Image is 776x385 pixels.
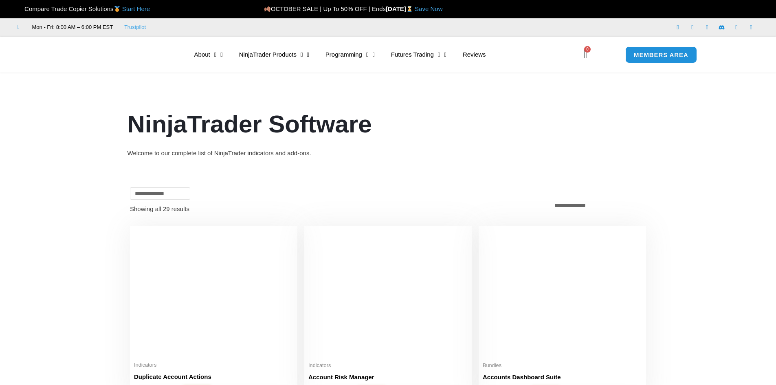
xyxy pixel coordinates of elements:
[134,372,293,381] h2: Duplicate Account Actions
[407,6,413,12] img: ⌛
[122,5,150,12] a: Start Here
[584,46,591,53] span: 0
[634,52,688,58] span: MEMBERS AREA
[18,5,150,12] span: Compare Trade Copier Solutions
[455,45,494,64] a: Reviews
[308,362,468,369] span: Indicators
[134,230,293,357] img: Duplicate Account Actions
[30,22,113,32] span: Mon - Fri: 8:00 AM – 6:00 PM EST
[415,5,442,12] a: Save Now
[483,230,642,357] img: Accounts Dashboard Suite
[264,6,270,12] img: 🍂
[128,107,649,141] h1: NinjaTrader Software
[83,40,170,69] img: LogoAI | Affordable Indicators – NinjaTrader
[186,45,571,64] nav: Menu
[134,372,293,385] a: Duplicate Account Actions
[18,6,24,12] img: 🏆
[317,45,383,64] a: Programming
[231,45,317,64] a: NinjaTrader Products
[572,43,600,66] a: 0
[264,5,386,12] span: OCTOBER SALE | Up To 50% OFF | Ends
[483,362,642,369] span: Bundles
[124,22,146,32] a: Trustpilot
[483,373,642,381] h2: Accounts Dashboard Suite
[383,45,455,64] a: Futures Trading
[550,200,646,211] select: Shop order
[386,5,415,12] strong: [DATE]
[186,45,231,64] a: About
[130,206,189,212] p: Showing all 29 results
[625,46,697,63] a: MEMBERS AREA
[114,6,120,12] img: 🥇
[128,147,649,159] div: Welcome to our complete list of NinjaTrader indicators and add-ons.
[308,230,468,357] img: Account Risk Manager
[308,373,468,381] h2: Account Risk Manager
[134,362,293,369] span: Indicators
